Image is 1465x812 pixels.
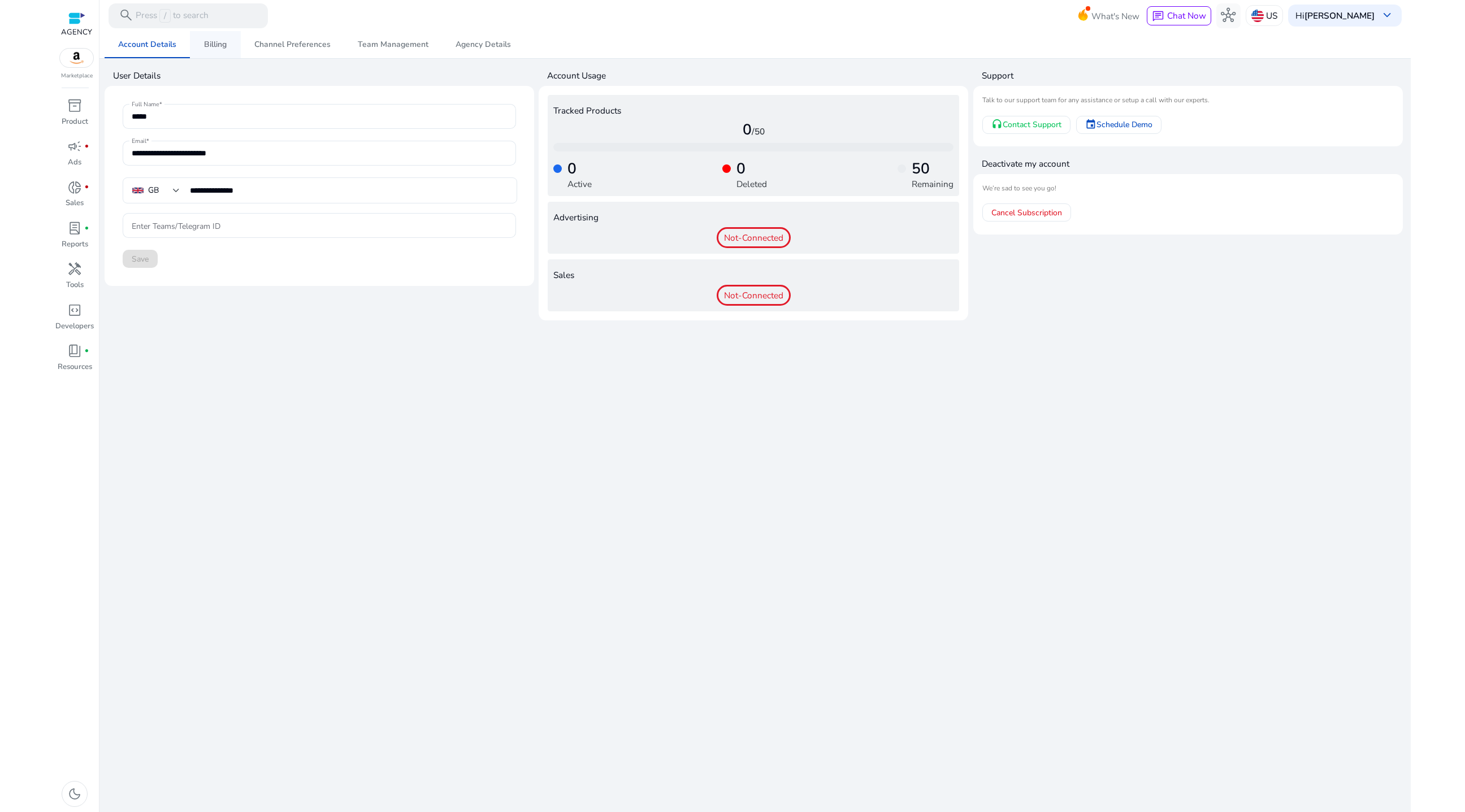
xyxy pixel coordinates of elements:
[132,100,159,108] mat-label: Full Name
[118,41,176,49] span: Account Details
[1221,8,1236,23] span: hub
[567,160,592,178] h4: 0
[84,226,89,231] span: fiber_manual_record
[1091,6,1139,26] span: What's New
[54,259,95,300] a: handymanTools
[1304,10,1375,21] b: [PERSON_NAME]
[1216,3,1241,28] button: hub
[54,341,95,382] a: book_4fiber_manual_recordResources
[61,27,92,38] p: AGENCY
[84,144,89,149] span: fiber_manual_record
[547,70,968,82] h4: Account Usage
[60,49,94,67] img: amazon.svg
[1167,10,1206,21] span: Chat Now
[67,180,82,195] span: donut_small
[991,119,1003,131] mat-icon: headset
[61,72,93,80] p: Marketplace
[1295,11,1375,20] p: Hi
[136,9,209,23] p: Press to search
[84,185,89,190] span: fiber_manual_record
[62,116,88,128] p: Product
[717,285,791,306] span: Not-Connected
[1096,119,1152,131] span: Schedule Demo
[66,198,84,209] p: Sales
[67,139,82,154] span: campaign
[736,160,767,178] h4: 0
[54,300,95,341] a: code_blocksDevelopers
[54,177,95,218] a: donut_smallfiber_manual_recordSales
[62,239,88,250] p: Reports
[67,787,82,801] span: dark_mode
[1147,6,1211,25] button: chatChat Now
[68,157,81,168] p: Ads
[132,137,146,145] mat-label: Email
[148,184,159,197] div: GB
[553,212,953,223] h4: Advertising
[553,121,953,139] h4: 0
[54,96,95,137] a: inventory_2Product
[982,183,1394,194] mat-card-subtitle: We’re sad to see you go!
[1085,119,1096,131] mat-icon: event
[1266,6,1277,25] p: US
[254,41,331,49] span: Channel Preferences
[1251,10,1264,22] img: us.svg
[67,98,82,113] span: inventory_2
[58,362,92,373] p: Resources
[84,349,89,354] span: fiber_manual_record
[204,41,227,49] span: Billing
[55,321,94,332] p: Developers
[717,227,791,249] span: Not-Connected
[67,262,82,276] span: handyman
[456,41,511,49] span: Agency Details
[736,177,767,190] p: Deleted
[982,116,1070,134] a: Contact Support
[358,41,428,49] span: Team Management
[912,160,953,178] h4: 50
[66,280,84,291] p: Tools
[982,203,1071,222] a: Cancel Subscription
[553,106,953,116] h4: Tracked Products
[113,70,534,82] h4: User Details
[67,221,82,236] span: lab_profile
[67,344,82,358] span: book_4
[982,95,1394,106] mat-card-subtitle: Talk to our support team for any assistance or setup a call with our experts.
[119,8,133,23] span: search
[67,303,82,318] span: code_blocks
[982,158,1403,170] h4: Deactivate my account
[1152,10,1164,23] span: chat
[982,70,1403,82] h4: Support
[553,270,953,280] h4: Sales
[912,177,953,190] p: Remaining
[54,137,95,177] a: campaignfiber_manual_recordAds
[991,207,1062,219] span: Cancel Subscription
[1380,8,1394,23] span: keyboard_arrow_down
[567,177,592,190] p: Active
[1003,119,1061,131] span: Contact Support
[159,9,170,23] span: /
[752,125,765,137] span: /50
[54,219,95,259] a: lab_profilefiber_manual_recordReports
